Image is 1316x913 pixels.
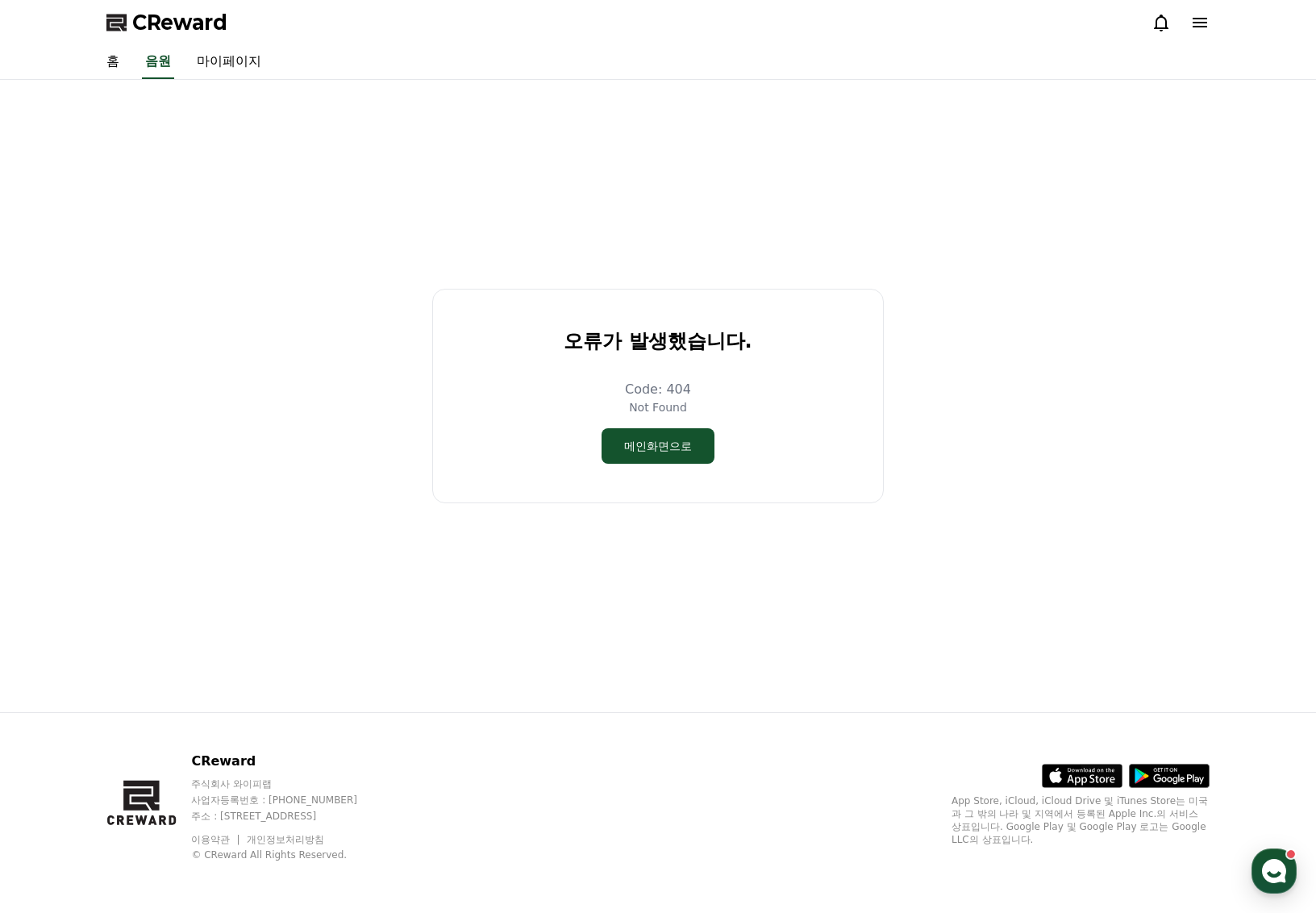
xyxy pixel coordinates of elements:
[952,794,1210,846] p: App Store, iCloud, iCloud Drive 및 iTunes Store는 미국과 그 밖의 나라 및 지역에서 등록된 Apple Inc.의 서비스 상표입니다. Goo...
[191,794,388,807] p: 사업자등록번호 : [PHONE_NUMBER]
[564,328,752,354] p: 오류가 발생했습니다.
[184,45,274,79] a: 마이페이지
[191,848,388,861] p: © CReward All Rights Reserved.
[602,428,714,464] button: 메인화면으로
[191,778,388,790] p: 주식회사 와이피랩
[625,380,691,399] p: Code: 404
[191,752,388,771] p: CReward
[247,834,324,845] a: 개인정보처리방침
[191,810,388,823] p: 주소 : [STREET_ADDRESS]
[629,399,687,415] p: Not Found
[94,45,132,79] a: 홈
[106,10,227,35] a: CReward
[142,45,174,79] a: 음원
[132,10,227,35] span: CReward
[191,834,242,845] a: 이용약관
